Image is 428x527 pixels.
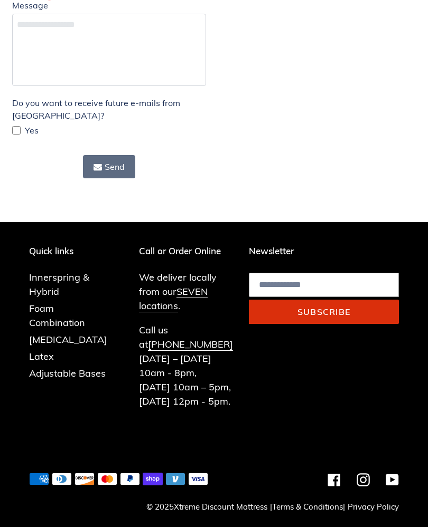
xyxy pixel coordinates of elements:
a: [MEDICAL_DATA] [29,333,107,346]
small: | | [270,502,345,512]
a: Foam Combination [29,302,85,329]
a: SEVEN locations [139,285,208,312]
p: Quick links [29,246,123,256]
span: Subscribe [297,306,351,317]
a: [PHONE_NUMBER] [148,338,233,351]
a: Latex [29,350,54,362]
p: Call us at [DATE] – [DATE] 10am - 8pm, [DATE] 10am – 5pm, [DATE] 12pm - 5pm. [139,323,233,408]
p: Call or Order Online [139,246,233,256]
small: © 2025 [146,502,267,512]
a: Xtreme Discount Mattress [174,502,267,512]
a: Terms & Conditions [272,502,343,512]
p: Newsletter [249,246,399,256]
button: Subscribe [249,300,399,324]
button: Send [83,155,135,178]
input: Yes [12,126,21,135]
span: Yes [25,124,39,137]
input: Email address [249,273,399,297]
a: Adjustable Bases [29,367,106,379]
label: Do you want to receive future e-mails from [GEOGRAPHIC_DATA]? [12,97,206,122]
p: We deliver locally from our . [139,270,233,313]
a: Privacy Policy [348,502,399,512]
a: Innerspring & Hybrid [29,271,89,298]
